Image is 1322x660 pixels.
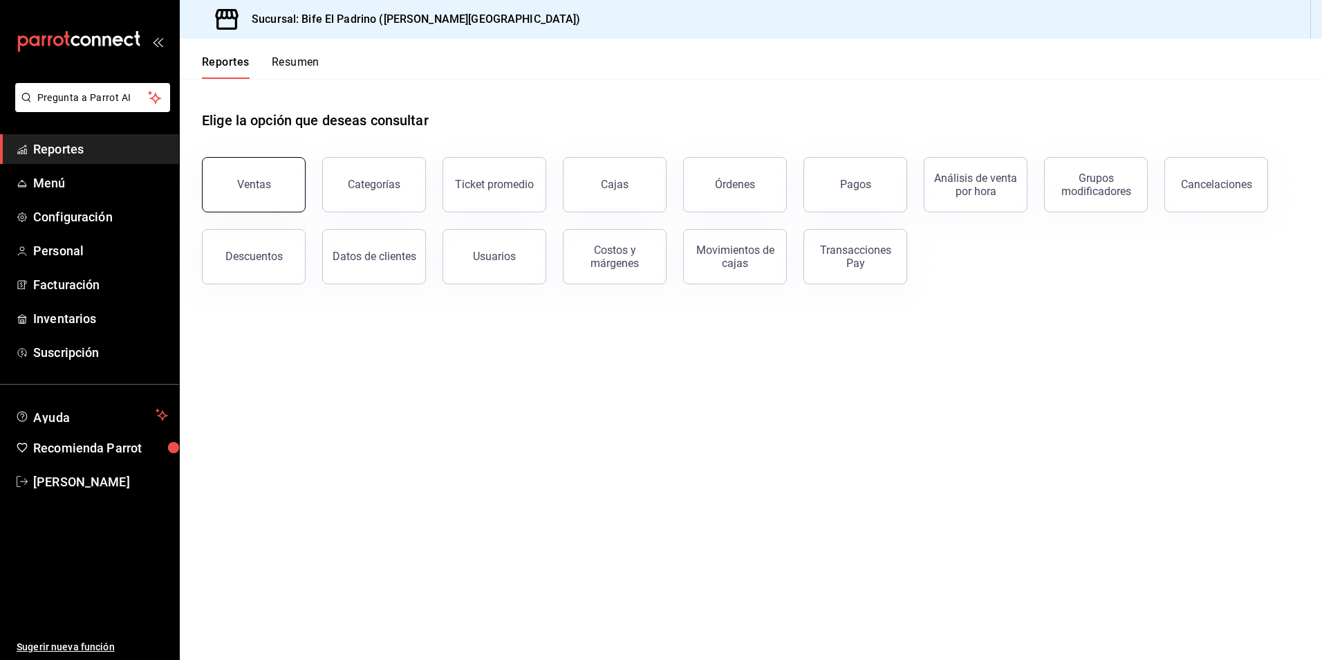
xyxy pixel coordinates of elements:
[202,157,306,212] button: Ventas
[1164,157,1268,212] button: Cancelaciones
[33,343,168,362] span: Suscripción
[202,229,306,284] button: Descuentos
[33,140,168,158] span: Reportes
[473,250,516,263] div: Usuarios
[225,250,283,263] div: Descuentos
[322,229,426,284] button: Datos de clientes
[803,229,907,284] button: Transacciones Pay
[683,229,787,284] button: Movimientos de cajas
[933,172,1018,198] div: Análisis de venta por hora
[202,55,250,79] button: Reportes
[241,11,581,28] h3: Sucursal: Bife El Padrino ([PERSON_NAME][GEOGRAPHIC_DATA])
[15,83,170,112] button: Pregunta a Parrot AI
[152,36,163,47] button: open_drawer_menu
[33,275,168,294] span: Facturación
[692,244,778,270] div: Movimientos de cajas
[272,55,319,79] button: Resumen
[37,91,149,105] span: Pregunta a Parrot AI
[715,178,755,191] div: Órdenes
[322,157,426,212] button: Categorías
[840,178,871,191] div: Pagos
[10,100,170,115] a: Pregunta a Parrot AI
[455,178,534,191] div: Ticket promedio
[1181,178,1252,191] div: Cancelaciones
[683,157,787,212] button: Órdenes
[348,178,400,191] div: Categorías
[601,178,629,191] div: Cajas
[803,157,907,212] button: Pagos
[563,229,667,284] button: Costos y márgenes
[333,250,416,263] div: Datos de clientes
[572,244,658,270] div: Costos y márgenes
[563,157,667,212] button: Cajas
[1053,172,1139,198] div: Grupos modificadores
[924,157,1027,212] button: Análisis de venta por hora
[443,229,546,284] button: Usuarios
[17,640,168,654] span: Sugerir nueva función
[33,439,168,457] span: Recomienda Parrot
[443,157,546,212] button: Ticket promedio
[33,473,168,491] span: [PERSON_NAME]
[1044,157,1148,212] button: Grupos modificadores
[33,407,150,423] span: Ayuda
[33,309,168,328] span: Inventarios
[812,244,898,270] div: Transacciones Pay
[33,241,168,260] span: Personal
[202,110,429,131] h1: Elige la opción que deseas consultar
[237,178,271,191] div: Ventas
[33,174,168,192] span: Menú
[33,208,168,226] span: Configuración
[202,55,319,79] div: navigation tabs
